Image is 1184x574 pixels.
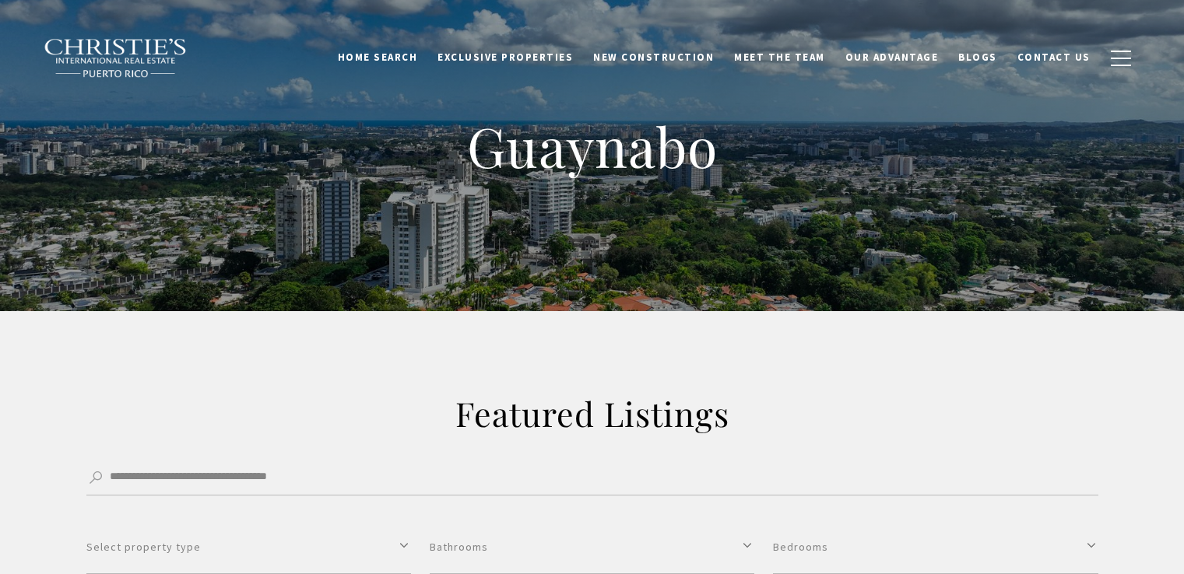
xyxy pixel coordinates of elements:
[593,51,714,64] span: New Construction
[845,51,939,64] span: Our Advantage
[328,43,428,72] a: Home Search
[948,43,1007,72] a: Blogs
[44,38,188,79] img: Christie's International Real Estate black text logo
[281,112,904,180] h1: Guaynabo
[86,520,411,574] button: Select property type
[1017,51,1091,64] span: Contact Us
[583,43,724,72] a: New Construction
[835,43,949,72] a: Our Advantage
[430,520,754,574] button: Bathrooms
[437,51,573,64] span: Exclusive Properties
[958,51,997,64] span: Blogs
[258,392,927,436] h2: Featured Listings
[427,43,583,72] a: Exclusive Properties
[773,520,1098,574] button: Bedrooms
[724,43,835,72] a: Meet the Team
